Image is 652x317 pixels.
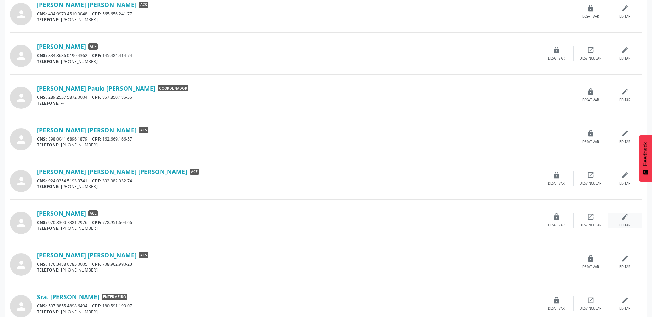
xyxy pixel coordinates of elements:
[37,100,60,106] span: TELEFONE:
[37,184,539,189] div: [PHONE_NUMBER]
[37,178,47,184] span: CNS:
[37,178,539,184] div: 924 0354 5193 3741 332.982.032-74
[37,43,86,50] a: [PERSON_NAME]
[582,98,599,103] div: Desativar
[37,251,137,259] a: [PERSON_NAME] [PERSON_NAME]
[15,217,27,229] i: person
[15,175,27,187] i: person
[37,136,47,142] span: CNS:
[37,303,47,309] span: CNS:
[548,223,565,228] div: Desativar
[15,259,27,271] i: person
[642,142,649,166] span: Feedback
[580,223,601,228] div: Desvincular
[553,171,560,179] i: lock
[15,92,27,104] i: person
[587,4,595,12] i: lock
[37,220,47,225] span: CNS:
[37,267,574,273] div: [PHONE_NUMBER]
[139,127,148,133] span: ACS
[37,53,47,58] span: CNS:
[37,220,539,225] div: 970 8300 7381 2976 778.951.604-66
[92,178,101,184] span: CPF:
[619,265,630,269] div: Editar
[92,94,101,100] span: CPF:
[587,130,595,137] i: lock
[37,1,137,9] a: [PERSON_NAME] [PERSON_NAME]
[37,136,574,142] div: 898 0041 6896 1879 162.669.166-57
[37,17,60,23] span: TELEFONE:
[37,126,137,134] a: [PERSON_NAME] [PERSON_NAME]
[587,88,595,95] i: lock
[37,94,47,100] span: CNS:
[37,94,574,100] div: 289 2537 5872 0004 857.850.185-35
[139,252,148,258] span: ACS
[37,142,574,148] div: [PHONE_NUMBER]
[37,53,539,58] div: 834 8636 0190 4362 145.484.414-74
[619,223,630,228] div: Editar
[587,255,595,262] i: lock
[548,306,565,311] div: Desativar
[37,142,60,148] span: TELEFONE:
[587,213,595,221] i: open_in_new
[37,184,60,189] span: TELEFONE:
[580,56,601,61] div: Desvincular
[582,265,599,269] div: Desativar
[37,58,539,64] div: [PHONE_NUMBER]
[37,303,539,309] div: 597 3855 4898 6494 180.591.193-07
[37,100,574,106] div: --
[37,261,47,267] span: CNS:
[553,296,560,304] i: lock
[621,46,629,54] i: edit
[37,309,60,315] span: TELEFONE:
[37,225,539,231] div: [PHONE_NUMBER]
[37,210,86,217] a: [PERSON_NAME]
[621,130,629,137] i: edit
[621,213,629,221] i: edit
[37,293,99,301] a: Sra. [PERSON_NAME]
[587,171,595,179] i: open_in_new
[553,46,560,54] i: lock
[158,85,188,91] span: Coordenador
[15,50,27,62] i: person
[37,58,60,64] span: TELEFONE:
[580,181,601,186] div: Desvincular
[621,4,629,12] i: edit
[15,8,27,21] i: person
[139,2,148,8] span: ACS
[92,220,101,225] span: CPF:
[37,168,187,175] a: [PERSON_NAME] [PERSON_NAME] [PERSON_NAME]
[37,84,155,92] a: [PERSON_NAME] Paulo [PERSON_NAME]
[88,43,98,50] span: ACE
[92,53,101,58] span: CPF:
[619,181,630,186] div: Editar
[92,11,101,17] span: CPF:
[37,11,574,17] div: 434 9970 4510 9048 565.656.241-77
[619,56,630,61] div: Editar
[190,169,199,175] span: ACE
[619,98,630,103] div: Editar
[553,213,560,221] i: lock
[37,261,574,267] div: 176 3488 0785 0005 708.962.990-23
[580,306,601,311] div: Desvincular
[548,181,565,186] div: Desativar
[37,309,539,315] div: [PHONE_NUMBER]
[37,267,60,273] span: TELEFONE:
[587,46,595,54] i: open_in_new
[88,210,98,216] span: ACE
[37,17,574,23] div: [PHONE_NUMBER]
[619,140,630,144] div: Editar
[92,261,101,267] span: CPF:
[621,296,629,304] i: edit
[15,133,27,146] i: person
[619,306,630,311] div: Editar
[37,11,47,17] span: CNS:
[15,300,27,313] i: person
[92,303,101,309] span: CPF:
[619,14,630,19] div: Editar
[102,294,127,300] span: Enfermeiro
[548,56,565,61] div: Desativar
[621,171,629,179] i: edit
[621,255,629,262] i: edit
[621,88,629,95] i: edit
